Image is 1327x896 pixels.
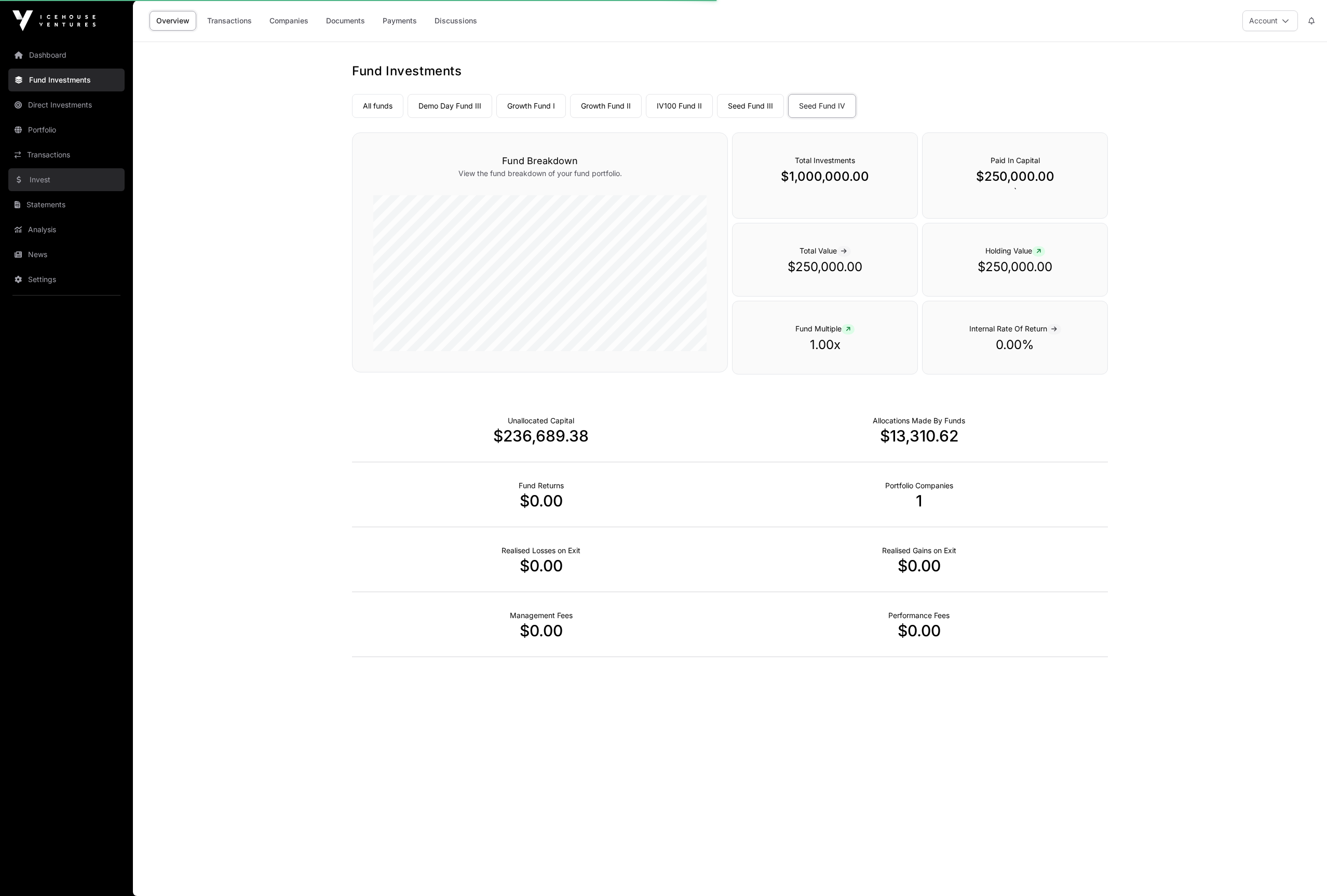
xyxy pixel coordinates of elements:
p: Cash not yet allocated [508,416,574,426]
p: View the fund breakdown of your fund portfolio. [373,168,707,179]
p: $0.00 [730,556,1108,575]
a: Invest [8,168,125,191]
h1: Fund Investments [352,63,1108,79]
a: Companies [263,11,315,31]
a: Analysis [8,218,125,241]
p: $0.00 [352,491,730,510]
p: Net Realised on Positive Exits [882,545,956,556]
span: Total Value [800,246,851,255]
p: $1,000,000.00 [753,168,897,185]
a: Transactions [8,143,125,166]
p: $250,000.00 [943,259,1087,275]
span: Holding Value [985,246,1045,255]
a: Growth Fund II [570,94,642,118]
p: $236,689.38 [352,426,730,445]
p: $250,000.00 [753,259,897,275]
a: Statements [8,193,125,216]
a: Seed Fund III [717,94,784,118]
p: $13,310.62 [730,426,1108,445]
span: Paid In Capital [991,156,1040,165]
p: 1.00x [753,337,897,353]
button: Account [1242,10,1298,31]
span: Fund Multiple [795,324,855,333]
a: Discussions [428,11,484,31]
a: Growth Fund I [496,94,566,118]
a: Overview [150,11,196,31]
a: Documents [319,11,372,31]
img: Icehouse Ventures Logo [12,10,96,31]
p: Capital Deployed Into Companies [873,416,965,426]
p: Fund Performance Fees (Carry) incurred to date [888,610,950,621]
p: 0.00% [943,337,1087,353]
p: Net Realised on Negative Exits [502,545,580,556]
p: $250,000.00 [943,168,1087,185]
span: Total Investments [795,156,855,165]
a: IV100 Fund II [646,94,713,118]
iframe: Chat Widget [1275,846,1327,896]
a: Settings [8,268,125,291]
p: 1 [730,491,1108,510]
a: All funds [352,94,403,118]
p: Fund Management Fees incurred to date [510,610,573,621]
h3: Fund Breakdown [373,154,707,168]
a: Dashboard [8,44,125,66]
a: Payments [376,11,424,31]
p: $0.00 [352,621,730,640]
a: Seed Fund IV [788,94,856,118]
p: $0.00 [730,621,1108,640]
a: Portfolio [8,118,125,141]
a: Demo Day Fund III [408,94,492,118]
a: Fund Investments [8,69,125,91]
span: Internal Rate Of Return [969,324,1061,333]
p: Number of Companies Deployed Into [885,480,953,491]
a: Transactions [200,11,259,31]
div: ` [922,132,1108,219]
a: Direct Investments [8,93,125,116]
a: News [8,243,125,266]
p: $0.00 [352,556,730,575]
p: Realised Returns from Funds [519,480,564,491]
